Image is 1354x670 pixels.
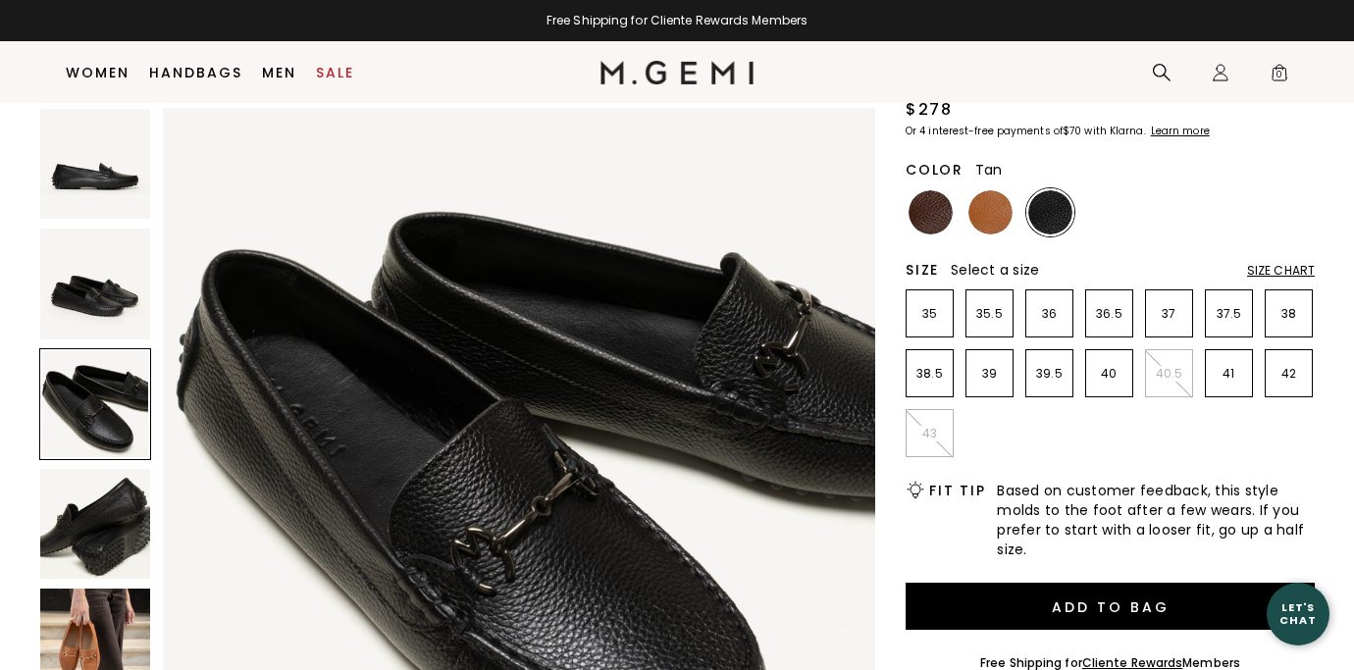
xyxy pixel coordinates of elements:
a: Learn more [1149,126,1210,137]
div: Let's Chat [1267,601,1329,626]
p: 36 [1026,306,1072,322]
klarna-placement-style-body: with Klarna [1084,124,1148,138]
p: 35.5 [966,306,1013,322]
klarna-placement-style-body: Or 4 interest-free payments of [906,124,1063,138]
h2: Size [906,262,939,278]
p: 38 [1266,306,1312,322]
span: Based on customer feedback, this style molds to the foot after a few wears. If you prefer to star... [997,481,1315,559]
div: $278 [906,98,952,122]
p: 36.5 [1086,306,1132,322]
img: The Pastoso Signature [40,109,150,219]
p: 39 [966,366,1013,382]
span: Tan [975,160,1003,180]
a: Women [66,65,130,80]
p: 40 [1086,366,1132,382]
h2: Color [906,162,963,178]
klarna-placement-style-amount: $70 [1063,124,1081,138]
a: Men [262,65,296,80]
img: Black [1028,190,1072,234]
img: M.Gemi [600,61,755,84]
span: Select a size [951,260,1039,280]
p: 43 [907,426,953,441]
a: Sale [316,65,354,80]
p: 40.5 [1146,366,1192,382]
p: 35 [907,306,953,322]
p: 38.5 [907,366,953,382]
button: Add to Bag [906,583,1315,630]
a: Handbags [149,65,242,80]
klarna-placement-style-cta: Learn more [1151,124,1210,138]
p: 42 [1266,366,1312,382]
span: 0 [1270,67,1289,86]
img: Tan [968,190,1013,234]
h2: Fit Tip [929,483,985,498]
p: 37.5 [1206,306,1252,322]
div: Size Chart [1247,263,1315,279]
img: The Pastoso Signature [40,469,150,579]
p: 37 [1146,306,1192,322]
img: The Pastoso Signature [40,229,150,338]
img: Chocolate [909,190,953,234]
p: 39.5 [1026,366,1072,382]
p: 41 [1206,366,1252,382]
